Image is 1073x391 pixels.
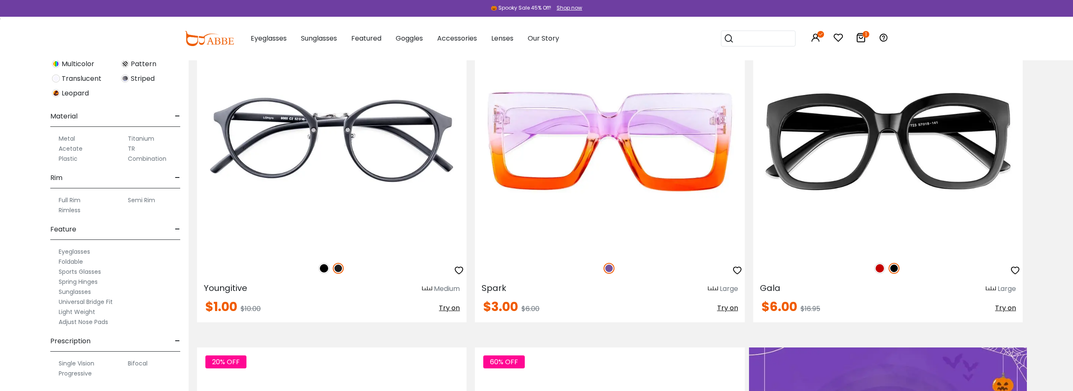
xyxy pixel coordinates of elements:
[998,284,1016,294] div: Large
[434,284,460,294] div: Medium
[205,298,237,316] span: $1.00
[121,75,129,82] img: Striped
[62,74,101,84] span: Translucent
[753,29,1023,254] img: Black Gala - Plastic ,Universal Bridge Fit
[52,89,60,97] img: Leopard
[128,144,135,154] label: TR
[59,307,95,317] label: Light Weight
[62,59,94,69] span: Multicolor
[251,33,287,43] span: Eyeglasses
[59,195,80,205] label: Full Rim
[437,33,477,43] span: Accessories
[604,263,614,274] img: Purple
[59,368,92,378] label: Progressive
[59,205,80,215] label: Rimless
[396,33,423,43] span: Goggles
[995,303,1016,313] span: Try on
[128,134,154,144] label: Titanium
[59,267,101,277] label: Sports Glasses
[439,303,460,313] span: Try on
[995,301,1016,316] button: Try on
[59,154,78,164] label: Plastic
[204,282,247,294] span: Youngitive
[52,75,60,82] img: Translucent
[59,277,98,287] label: Spring Hinges
[483,298,518,316] span: $3.00
[319,263,329,274] img: Black
[801,304,820,314] span: $16.95
[59,144,83,154] label: Acetate
[491,33,513,43] span: Lenses
[482,282,506,294] span: Spark
[175,331,180,351] span: -
[131,59,156,69] span: Pattern
[62,88,89,98] span: Leopard
[175,219,180,239] span: -
[128,154,166,164] label: Combination
[720,284,738,294] div: Large
[717,303,738,313] span: Try on
[717,301,738,316] button: Try on
[521,304,539,314] span: $6.00
[557,4,582,12] div: Shop now
[301,33,337,43] span: Sunglasses
[986,286,996,292] img: size ruler
[863,31,869,38] i: 1
[52,60,60,68] img: Multicolor
[121,60,129,68] img: Pattern
[491,4,551,12] div: 🎃 Spooky Sale 45% Off!
[708,286,718,292] img: size ruler
[439,301,460,316] button: Try on
[241,304,261,314] span: $10.00
[59,287,91,297] label: Sunglasses
[128,195,155,205] label: Semi Rim
[205,355,246,368] span: 20% OFF
[184,31,234,46] img: abbeglasses.com
[475,29,744,254] img: Purple Spark - Plastic ,Universal Bridge Fit
[483,355,525,368] span: 60% OFF
[175,106,180,126] span: -
[528,33,559,43] span: Our Story
[422,286,432,292] img: size ruler
[552,4,582,11] a: Shop now
[131,74,155,84] span: Striped
[59,257,83,267] label: Foldable
[889,263,899,274] img: Black
[333,263,344,274] img: Matte Black
[50,168,62,188] span: Rim
[50,219,76,239] span: Feature
[197,29,467,254] img: Matte-black Youngitive - Plastic ,Adjust Nose Pads
[175,168,180,188] span: -
[50,331,91,351] span: Prescription
[128,358,148,368] label: Bifocal
[59,297,113,307] label: Universal Bridge Fit
[50,106,78,126] span: Material
[59,134,75,144] label: Metal
[874,263,885,274] img: Red
[762,298,797,316] span: $6.00
[59,317,108,327] label: Adjust Nose Pads
[59,247,90,257] label: Eyeglasses
[351,33,381,43] span: Featured
[59,358,94,368] label: Single Vision
[760,282,780,294] span: Gala
[856,34,866,44] a: 1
